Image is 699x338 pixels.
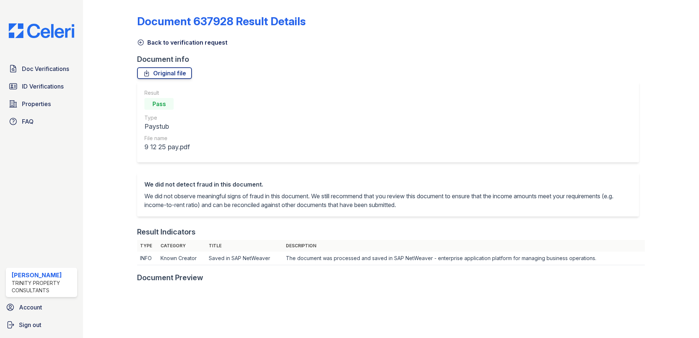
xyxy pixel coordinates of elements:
a: FAQ [6,114,77,129]
span: Properties [22,99,51,108]
td: Known Creator [158,252,206,265]
div: We did not detect fraud in this document. [144,180,632,189]
th: Description [283,240,645,252]
a: ID Verifications [6,79,77,94]
a: Back to verification request [137,38,227,47]
div: Paystub [144,121,190,132]
div: Result Indicators [137,227,196,237]
div: Result [144,89,190,97]
a: Account [3,300,80,315]
div: Pass [144,98,174,110]
div: File name [144,135,190,142]
th: Type [137,240,158,252]
a: Original file [137,67,192,79]
th: Category [158,240,206,252]
div: Type [144,114,190,121]
span: Account [19,303,42,312]
div: Document Preview [137,273,203,283]
a: Sign out [3,318,80,332]
th: Title [206,240,283,252]
span: ID Verifications [22,82,64,91]
span: FAQ [22,117,34,126]
div: 9 12 25 pay.pdf [144,142,190,152]
span: Sign out [19,320,41,329]
a: Properties [6,97,77,111]
p: We did not observe meaningful signs of fraud in this document. We still recommend that you review... [144,192,632,209]
div: Document info [137,54,645,64]
a: Document 637928 Result Details [137,15,306,28]
a: Doc Verifications [6,61,77,76]
td: The document was processed and saved in SAP NetWeaver - enterprise application platform for manag... [283,252,645,265]
img: CE_Logo_Blue-a8612792a0a2168367f1c8372b55b34899dd931a85d93a1a3d3e32e68fde9ad4.png [3,23,80,38]
span: Doc Verifications [22,64,69,73]
div: Trinity Property Consultants [12,279,74,294]
td: INFO [137,252,158,265]
div: [PERSON_NAME] [12,271,74,279]
td: Saved in SAP NetWeaver [206,252,283,265]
